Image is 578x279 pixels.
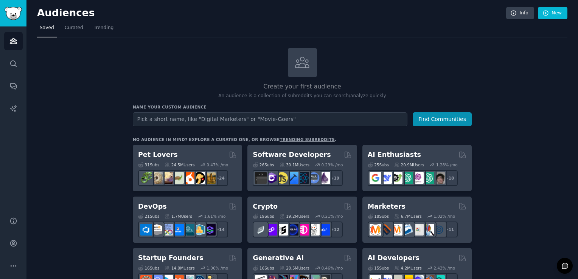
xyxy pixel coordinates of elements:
img: ArtificalIntelligence [433,172,445,184]
div: 18 Sub s [368,214,389,219]
h2: Create your first audience [133,82,472,91]
div: 19 Sub s [253,214,274,219]
img: learnjavascript [276,172,288,184]
div: 26 Sub s [253,162,274,167]
span: Curated [65,25,83,31]
h2: Crypto [253,202,278,211]
img: 0xPolygon [266,224,277,236]
div: 20.9M Users [394,162,424,167]
h2: DevOps [138,202,167,211]
img: reactnative [297,172,309,184]
div: 1.7M Users [165,214,192,219]
div: 19.2M Users [280,214,309,219]
img: MarketingResearch [423,224,434,236]
img: dogbreed [204,172,216,184]
div: 21 Sub s [138,214,159,219]
img: csharp [266,172,277,184]
h2: AI Developers [368,253,420,263]
img: Docker_DevOps [162,224,173,236]
img: herpetology [140,172,152,184]
h2: Software Developers [253,150,331,160]
div: + 14 [212,222,228,237]
h2: Audiences [37,7,506,19]
div: 15 Sub s [368,265,389,271]
div: 30.1M Users [280,162,309,167]
img: defi_ [319,224,330,236]
img: DeepSeek [380,172,392,184]
a: New [538,7,567,20]
img: bigseo [380,224,392,236]
h2: Generative AI [253,253,304,263]
div: + 19 [327,170,343,186]
h2: Pet Lovers [138,150,178,160]
div: 25 Sub s [368,162,389,167]
img: AskMarketing [391,224,402,236]
img: ethfinance [255,224,267,236]
span: Saved [40,25,54,31]
img: cockatiel [183,172,194,184]
img: chatgpt_prompts_ [423,172,434,184]
div: 16 Sub s [253,265,274,271]
img: CryptoNews [308,224,320,236]
a: Saved [37,22,57,37]
h2: AI Enthusiasts [368,150,421,160]
div: 1.61 % /mo [204,214,226,219]
div: + 24 [212,170,228,186]
img: ethstaker [276,224,288,236]
img: Emailmarketing [401,224,413,236]
div: 6.7M Users [394,214,422,219]
div: 0.21 % /mo [322,214,343,219]
img: googleads [412,224,424,236]
img: software [255,172,267,184]
button: Find Communities [413,112,472,126]
div: + 11 [442,222,458,237]
a: Trending [91,22,116,37]
img: azuredevops [140,224,152,236]
img: elixir [319,172,330,184]
div: 0.47 % /mo [207,162,228,167]
img: OnlineMarketing [433,224,445,236]
h2: Startup Founders [138,253,203,263]
a: trending subreddits [280,137,334,142]
div: 4.2M Users [394,265,422,271]
img: PlatformEngineers [204,224,216,236]
img: iOSProgramming [287,172,298,184]
div: + 18 [442,170,458,186]
div: 1.06 % /mo [207,265,228,271]
img: GummySearch logo [5,7,22,20]
div: 20.5M Users [280,265,309,271]
img: GoogleGeminiAI [370,172,381,184]
div: 1.28 % /mo [436,162,458,167]
div: 16 Sub s [138,265,159,271]
p: An audience is a collection of subreddits you can search/analyze quickly [133,93,472,99]
img: aws_cdk [193,224,205,236]
img: leopardgeckos [162,172,173,184]
span: Trending [94,25,113,31]
img: platformengineering [183,224,194,236]
div: No audience in mind? Explore a curated one, or browse . [133,137,336,142]
div: 2.43 % /mo [433,265,455,271]
h2: Marketers [368,202,406,211]
img: AWS_Certified_Experts [151,224,163,236]
img: chatgpt_promptDesign [401,172,413,184]
img: ballpython [151,172,163,184]
img: AItoolsCatalog [391,172,402,184]
img: AskComputerScience [308,172,320,184]
a: Info [506,7,534,20]
div: 31 Sub s [138,162,159,167]
input: Pick a short name, like "Digital Marketers" or "Movie-Goers" [133,112,407,126]
img: PetAdvice [193,172,205,184]
h3: Name your custom audience [133,104,472,110]
img: content_marketing [370,224,381,236]
div: 14.0M Users [165,265,194,271]
img: turtle [172,172,184,184]
a: Curated [62,22,86,37]
img: DevOpsLinks [172,224,184,236]
div: 0.29 % /mo [322,162,343,167]
div: 0.46 % /mo [322,265,343,271]
div: 24.5M Users [165,162,194,167]
div: 1.02 % /mo [433,214,455,219]
img: defiblockchain [297,224,309,236]
img: OpenAIDev [412,172,424,184]
img: web3 [287,224,298,236]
